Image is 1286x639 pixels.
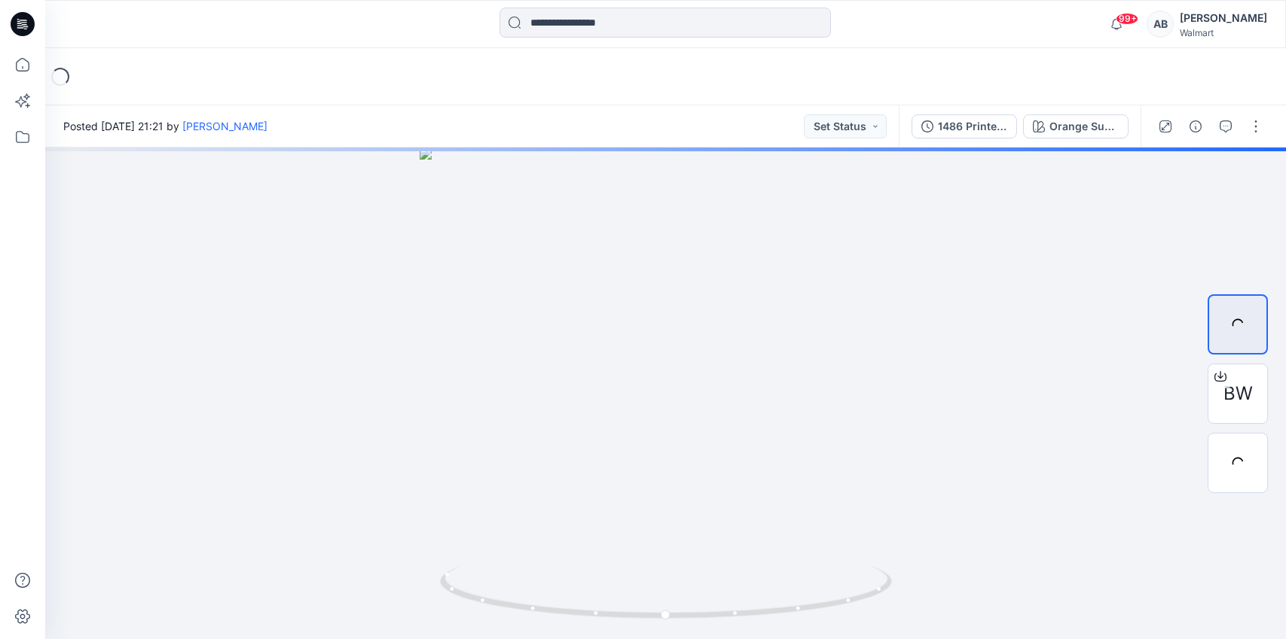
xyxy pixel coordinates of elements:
[912,114,1017,138] button: 1486 Printed Tee ASTM_GRADING VERIFICATION
[1116,13,1138,25] span: 99+
[1180,9,1267,27] div: [PERSON_NAME]
[1147,11,1174,38] div: AB
[1180,27,1267,38] div: Walmart
[182,120,267,132] a: [PERSON_NAME]
[1184,114,1208,138] button: Details
[1049,118,1119,135] div: Orange Sunshine MPRT_468
[938,118,1007,135] div: 1486 Printed Tee ASTM_GRADING VERIFICATION
[1023,114,1129,138] button: Orange Sunshine MPRT_468
[1223,380,1253,407] span: BW
[63,118,267,134] span: Posted [DATE] 21:21 by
